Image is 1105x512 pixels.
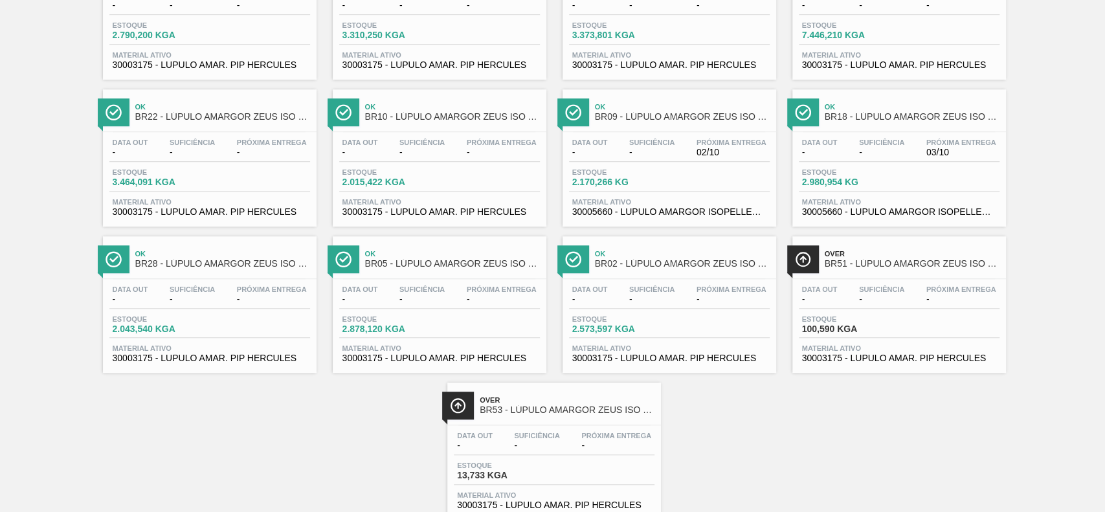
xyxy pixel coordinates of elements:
[926,139,996,146] span: Próxima Entrega
[581,441,651,451] span: -
[457,471,548,480] span: 13,733 KGA
[802,148,838,157] span: -
[237,1,307,10] span: -
[170,148,215,157] span: -
[514,441,559,451] span: -
[342,315,433,323] span: Estoque
[572,353,766,363] span: 30003175 - LUPULO AMAR. PIP HERCULES
[450,397,466,414] img: Ícone
[697,139,766,146] span: Próxima Entrega
[93,227,323,373] a: ÍconeOkBR28 - LÚPULO AMARGOR ZEUS ISO T90Data out-Suficiência-Próxima Entrega-Estoque2.043,540 KG...
[399,1,445,10] span: -
[399,139,445,146] span: Suficiência
[572,60,766,70] span: 30003175 - LUPULO AMAR. PIP HERCULES
[697,295,766,304] span: -
[926,1,996,10] span: -
[342,60,537,70] span: 30003175 - LUPULO AMAR. PIP HERCULES
[113,353,307,363] span: 30003175 - LUPULO AMAR. PIP HERCULES
[572,1,608,10] span: -
[859,295,904,304] span: -
[565,104,581,120] img: Ícone
[553,80,783,227] a: ÍconeOkBR09 - LÚPULO AMARGOR ZEUS ISO T90Data out-Suficiência-Próxima Entrega02/10Estoque2.170,26...
[802,353,996,363] span: 30003175 - LUPULO AMAR. PIP HERCULES
[113,139,148,146] span: Data out
[802,51,996,59] span: Material ativo
[113,315,203,323] span: Estoque
[237,285,307,293] span: Próxima Entrega
[113,177,203,187] span: 3.464,091 KGA
[323,80,553,227] a: ÍconeOkBR10 - LÚPULO AMARGOR ZEUS ISO T90Data out-Suficiência-Próxima Entrega-Estoque2.015,422 KG...
[399,285,445,293] span: Suficiência
[480,405,654,415] span: BR53 - LÚPULO AMARGOR ZEUS ISO T90
[572,30,663,40] span: 3.373,801 KGA
[342,139,378,146] span: Data out
[572,198,766,206] span: Material ativo
[572,324,663,334] span: 2.573,597 KGA
[926,148,996,157] span: 03/10
[859,139,904,146] span: Suficiência
[135,103,310,111] span: Ok
[399,148,445,157] span: -
[113,295,148,304] span: -
[697,285,766,293] span: Próxima Entrega
[802,285,838,293] span: Data out
[113,324,203,334] span: 2.043,540 KGA
[335,104,352,120] img: Ícone
[926,295,996,304] span: -
[825,103,999,111] span: Ok
[342,177,433,187] span: 2.015,422 KGA
[135,259,310,269] span: BR28 - LÚPULO AMARGOR ZEUS ISO T90
[342,1,378,10] span: -
[113,207,307,217] span: 30003175 - LUPULO AMAR. PIP HERCULES
[825,112,999,122] span: BR18 - LÚPULO AMARGOR ZEUS ISO T90
[629,139,675,146] span: Suficiência
[342,285,378,293] span: Data out
[572,148,608,157] span: -
[342,344,537,352] span: Material ativo
[342,198,537,206] span: Material ativo
[825,250,999,258] span: Over
[802,315,893,323] span: Estoque
[802,168,893,176] span: Estoque
[572,177,663,187] span: 2.170,266 KG
[572,21,663,29] span: Estoque
[365,250,540,258] span: Ok
[595,250,770,258] span: Ok
[135,250,310,258] span: Ok
[106,251,122,267] img: Ícone
[342,30,433,40] span: 3.310,250 KGA
[802,21,893,29] span: Estoque
[572,168,663,176] span: Estoque
[342,21,433,29] span: Estoque
[457,441,493,451] span: -
[697,148,766,157] span: 02/10
[113,148,148,157] span: -
[467,139,537,146] span: Próxima Entrega
[802,30,893,40] span: 7.446,210 KGA
[795,251,811,267] img: Ícone
[802,1,838,10] span: -
[802,177,893,187] span: 2.980,954 KG
[783,80,1012,227] a: ÍconeOkBR18 - LÚPULO AMARGOR ZEUS ISO T90Data out-Suficiência-Próxima Entrega03/10Estoque2.980,95...
[629,1,675,10] span: -
[93,80,323,227] a: ÍconeOkBR22 - LÚPULO AMARGOR ZEUS ISO T90Data out-Suficiência-Próxima Entrega-Estoque3.464,091 KG...
[802,198,996,206] span: Material ativo
[629,285,675,293] span: Suficiência
[457,491,651,499] span: Material ativo
[113,168,203,176] span: Estoque
[365,103,540,111] span: Ok
[113,198,307,206] span: Material ativo
[926,285,996,293] span: Próxima Entrega
[113,344,307,352] span: Material ativo
[467,295,537,304] span: -
[342,353,537,363] span: 30003175 - LUPULO AMAR. PIP HERCULES
[572,344,766,352] span: Material ativo
[595,103,770,111] span: Ok
[514,432,559,440] span: Suficiência
[783,227,1012,373] a: ÍconeOverBR51 - LÚPULO AMARGOR ZEUS ISO T90Data out-Suficiência-Próxima Entrega-Estoque100,590 KG...
[572,139,608,146] span: Data out
[237,295,307,304] span: -
[365,259,540,269] span: BR05 - LÚPULO AMARGOR ZEUS ISO T90
[170,295,215,304] span: -
[467,1,537,10] span: -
